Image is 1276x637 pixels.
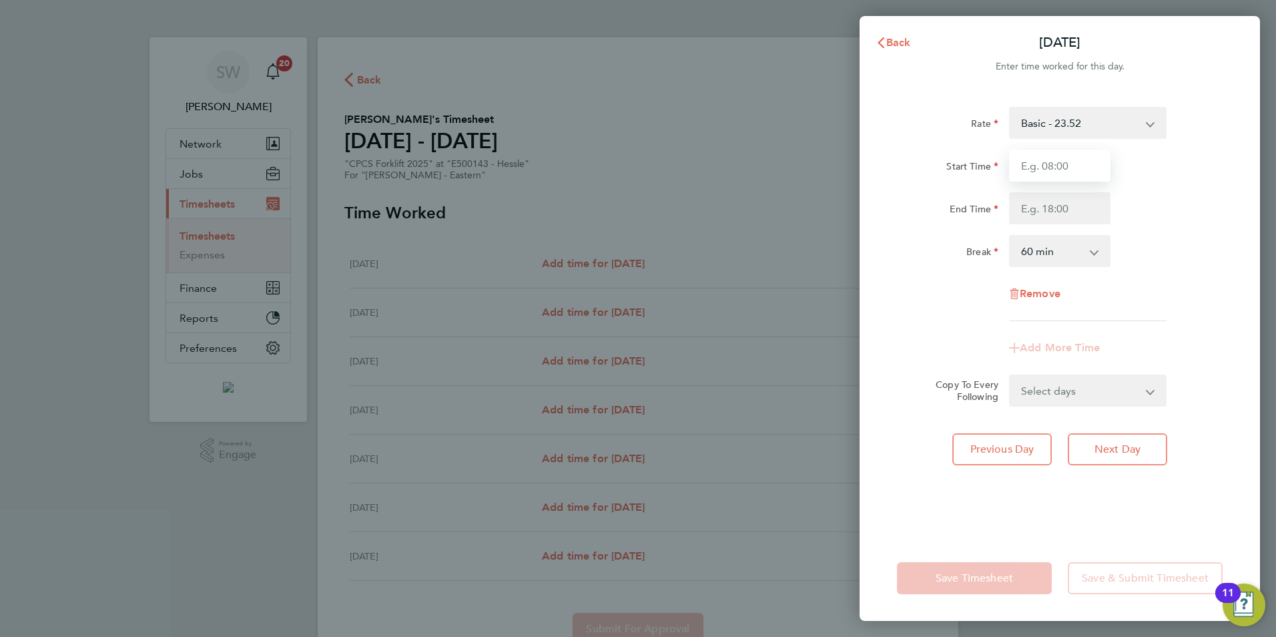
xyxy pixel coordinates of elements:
[966,246,998,262] label: Break
[1068,433,1167,465] button: Next Day
[1222,593,1234,610] div: 11
[1223,584,1265,626] button: Open Resource Center, 11 new notifications
[925,379,998,403] label: Copy To Every Following
[1009,192,1110,224] input: E.g. 18:00
[1020,287,1060,300] span: Remove
[952,433,1052,465] button: Previous Day
[1039,33,1080,52] p: [DATE]
[1094,443,1141,456] span: Next Day
[950,203,998,219] label: End Time
[886,36,911,49] span: Back
[971,118,998,134] label: Rate
[970,443,1034,456] span: Previous Day
[862,29,924,56] button: Back
[946,160,998,176] label: Start Time
[1009,150,1110,182] input: E.g. 08:00
[860,59,1260,75] div: Enter time worked for this day.
[1009,288,1060,299] button: Remove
